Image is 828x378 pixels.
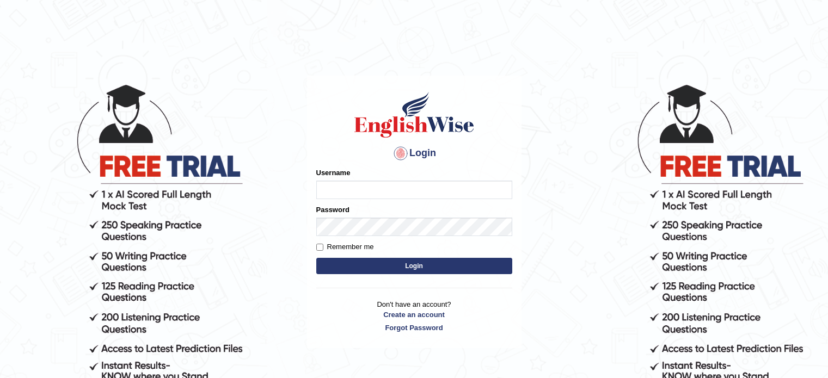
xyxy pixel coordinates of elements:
label: Username [316,168,351,178]
a: Forgot Password [316,323,512,333]
button: Login [316,258,512,274]
label: Password [316,205,349,215]
label: Remember me [316,241,374,252]
img: Logo of English Wise sign in for intelligent practice with AI [352,90,476,139]
a: Create an account [316,309,512,320]
input: Remember me [316,244,323,251]
h4: Login [316,145,512,162]
p: Don't have an account? [316,299,512,333]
